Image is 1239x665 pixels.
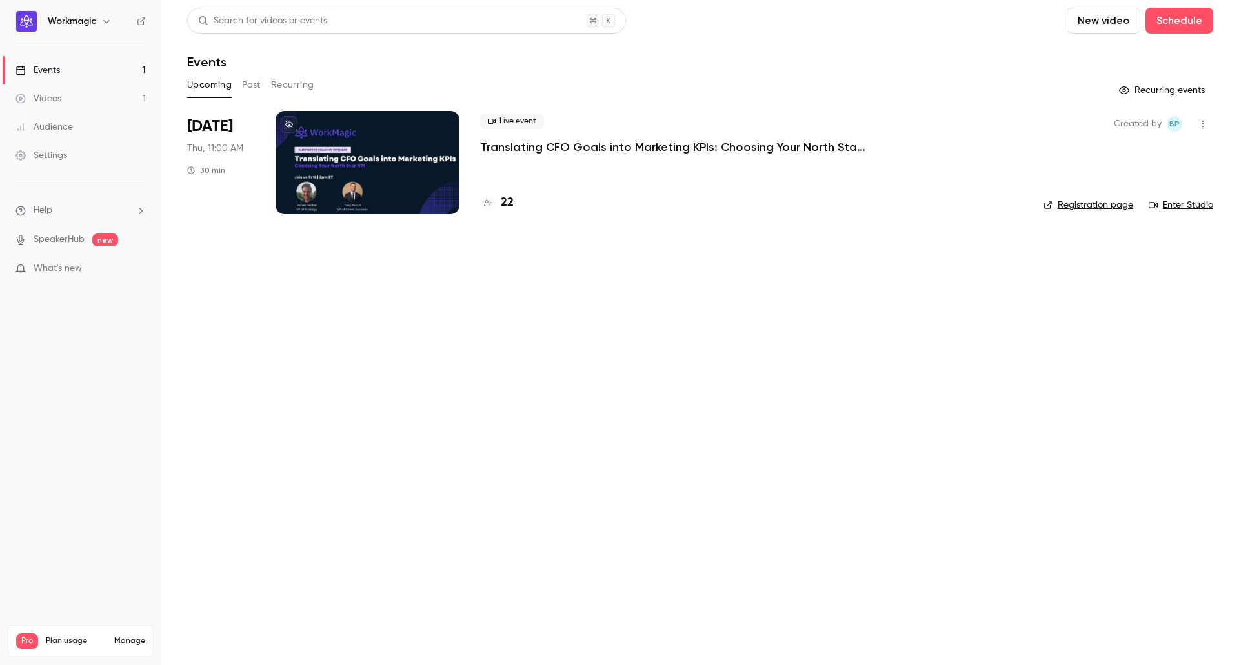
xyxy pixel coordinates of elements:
div: Settings [15,149,67,162]
button: Past [242,75,261,95]
a: Translating CFO Goals into Marketing KPIs: Choosing Your North Star KPI [480,139,867,155]
span: Created by [1114,116,1162,132]
li: help-dropdown-opener [15,204,146,217]
div: Sep 18 Thu, 11:00 AM (America/Los Angeles) [187,111,255,214]
div: Audience [15,121,73,134]
h1: Events [187,54,227,70]
span: Brian Plant [1167,116,1182,132]
a: Registration page [1043,199,1133,212]
button: Upcoming [187,75,232,95]
div: Events [15,64,60,77]
button: Recurring events [1113,80,1213,101]
a: Enter Studio [1149,199,1213,212]
a: 22 [480,194,514,212]
img: Workmagic [16,11,37,32]
button: Recurring [271,75,314,95]
a: SpeakerHub [34,233,85,246]
span: new [92,233,118,246]
span: Pro [16,633,38,649]
iframe: Noticeable Trigger [130,263,146,275]
span: Live event [480,114,544,129]
button: Schedule [1145,8,1213,34]
span: BP [1169,116,1180,132]
h4: 22 [501,194,514,212]
span: [DATE] [187,116,233,137]
div: 30 min [187,165,225,175]
span: Plan usage [46,636,106,646]
div: Videos [15,92,61,105]
button: New video [1067,8,1140,34]
span: What's new [34,262,82,275]
h6: Workmagic [48,15,96,28]
a: Manage [114,636,145,646]
div: Search for videos or events [198,14,327,28]
span: Help [34,204,52,217]
span: Thu, 11:00 AM [187,142,243,155]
